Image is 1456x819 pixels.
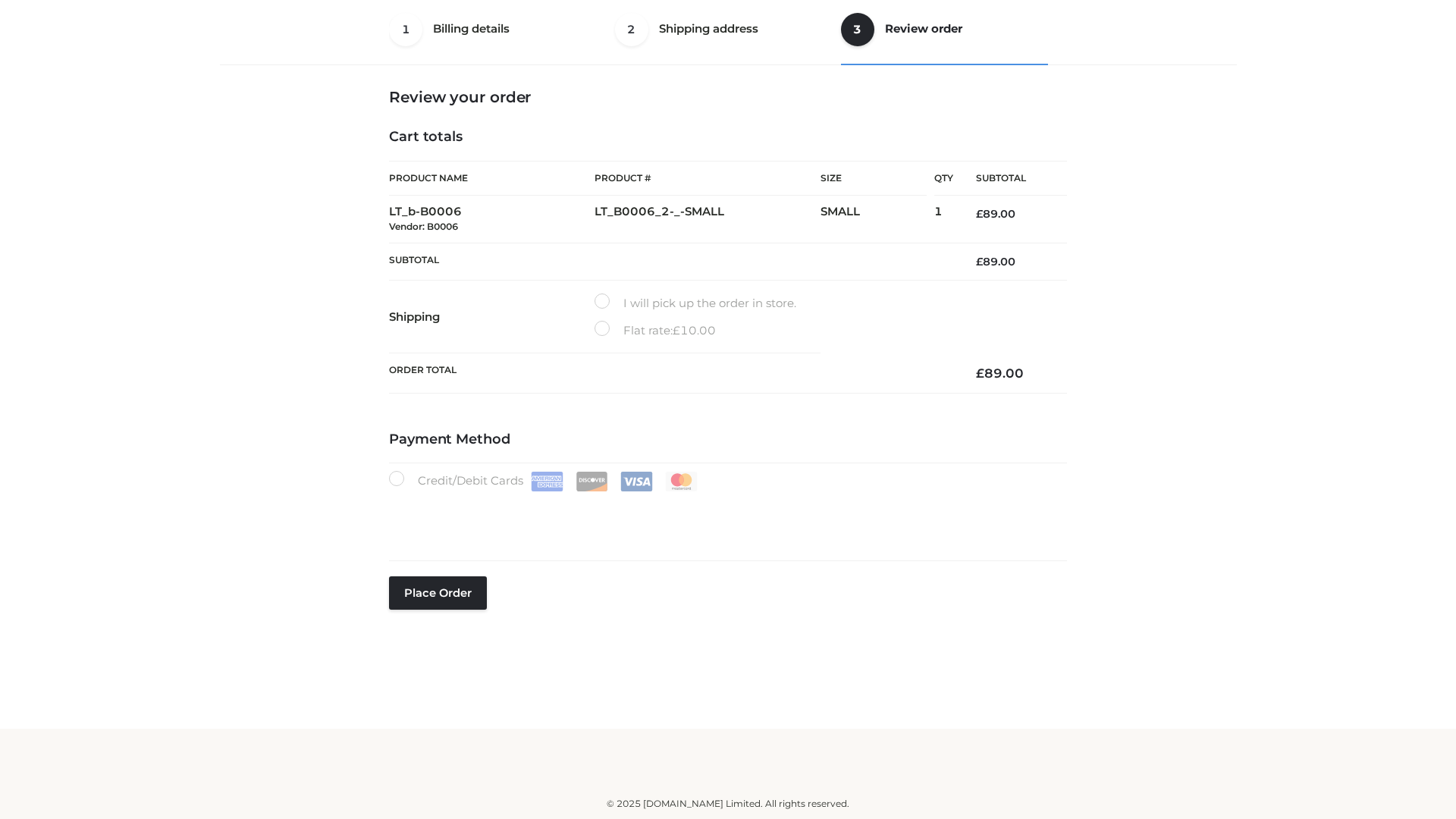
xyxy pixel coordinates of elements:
th: Product # [595,161,821,196]
td: 1 [934,196,953,243]
span: £ [673,323,680,337]
label: Credit/Debit Cards [389,471,699,491]
span: £ [976,366,984,381]
th: Size [821,162,927,196]
h4: Payment Method [389,431,1067,448]
span: £ [976,207,983,221]
bdi: 89.00 [976,366,1024,381]
bdi: 89.00 [976,255,1015,268]
span: £ [976,255,983,268]
td: LT_b-B0006 [389,196,595,243]
img: Discover [576,472,608,491]
button: Place order [389,576,487,610]
bdi: 89.00 [976,207,1015,221]
h4: Cart totals [389,129,1067,146]
iframe: Secure payment input frame [386,488,1064,544]
th: Shipping [389,281,595,353]
th: Subtotal [953,162,1067,196]
img: Mastercard [665,472,698,491]
div: © 2025 [DOMAIN_NAME] Limited. All rights reserved. [225,796,1231,811]
th: Qty [934,161,953,196]
bdi: 10.00 [673,323,716,337]
h3: Review your order [389,88,1067,106]
td: SMALL [821,196,934,243]
th: Order Total [389,353,953,394]
small: Vendor: B0006 [389,221,458,232]
label: I will pick up the order in store. [595,293,796,313]
th: Product Name [389,161,595,196]
img: Amex [531,472,563,491]
td: LT_B0006_2-_-SMALL [595,196,821,243]
label: Flat rate: [595,321,716,340]
img: Visa [620,472,653,491]
th: Subtotal [389,243,953,280]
